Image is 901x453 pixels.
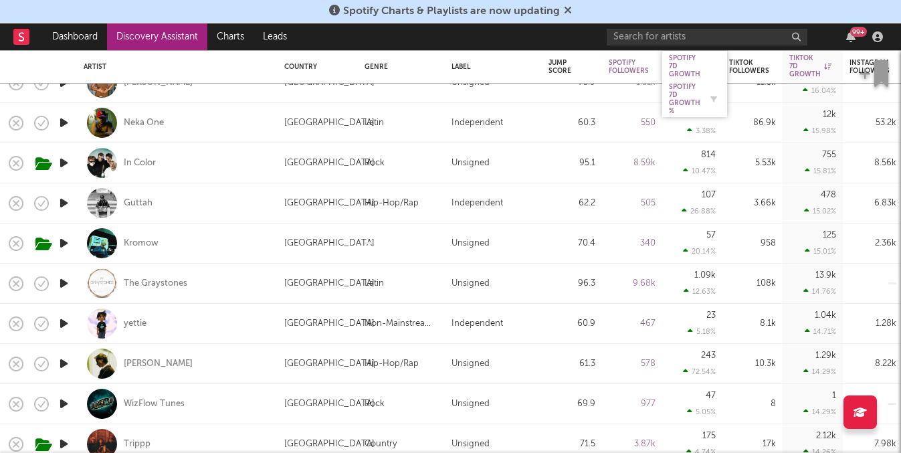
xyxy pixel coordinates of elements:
[609,195,656,211] div: 505
[729,396,776,412] div: 8
[729,236,776,252] div: 958
[805,247,836,256] div: 15.01 %
[688,327,716,336] div: 5.18 %
[452,115,503,131] div: Independent
[729,59,769,75] div: Tiktok Followers
[789,54,831,78] div: Tiktok 7D Growth
[804,207,836,215] div: 15.02 %
[821,191,836,199] div: 478
[687,126,716,135] div: 3.38 %
[548,236,595,252] div: 70.4
[832,391,836,400] div: 1
[284,396,375,412] div: [GEOGRAPHIC_DATA]
[729,316,776,332] div: 8.1k
[343,6,560,17] span: Spotify Charts & Playlists are now updating
[803,367,836,376] div: 14.29 %
[284,276,375,292] div: [GEOGRAPHIC_DATA]
[803,407,836,416] div: 14.29 %
[609,436,656,452] div: 3.87k
[823,110,836,119] div: 12k
[284,436,375,452] div: [GEOGRAPHIC_DATA]
[548,436,595,452] div: 71.5
[548,356,595,372] div: 61.3
[669,83,700,115] div: Spotify 7D Growth %
[452,316,503,332] div: Independent
[849,59,890,75] div: Instagram Followers
[849,195,896,211] div: 6.83k
[107,23,207,50] a: Discovery Assistant
[365,316,438,332] div: Non-Mainstream Electronic
[706,391,716,400] div: 47
[729,356,776,372] div: 10.3k
[124,238,159,250] a: Kromow
[124,358,193,370] a: [PERSON_NAME]
[683,247,716,256] div: 20.14 %
[284,316,375,332] div: [GEOGRAPHIC_DATA]
[706,311,716,320] div: 23
[124,438,151,450] a: Trippp
[823,231,836,240] div: 125
[729,155,776,171] div: 5.53k
[365,115,384,131] div: Latin
[706,231,716,240] div: 57
[607,29,807,46] input: Search for artists
[609,316,656,332] div: 467
[84,63,264,71] div: Artist
[365,356,419,372] div: Hip-Hop/Rap
[729,436,776,452] div: 17k
[124,398,185,410] div: WizFlow Tunes
[207,23,254,50] a: Charts
[609,236,656,252] div: 340
[284,115,375,131] div: [GEOGRAPHIC_DATA]
[609,396,656,412] div: 977
[124,318,146,330] a: yettie
[803,287,836,296] div: 14.76 %
[124,197,153,209] a: Guttah
[284,236,375,252] div: [GEOGRAPHIC_DATA]
[365,63,431,71] div: Genre
[254,23,296,50] a: Leads
[548,59,575,75] div: Jump Score
[805,167,836,175] div: 15.81 %
[849,316,896,332] div: 1.28k
[729,276,776,292] div: 108k
[452,195,503,211] div: Independent
[701,151,716,159] div: 814
[609,115,656,131] div: 550
[849,155,896,171] div: 8.56k
[702,432,716,440] div: 175
[609,59,649,75] div: Spotify Followers
[669,54,700,78] div: Spotify 7D Growth
[849,436,896,452] div: 7.98k
[849,115,896,131] div: 53.2k
[124,278,187,290] a: The Graystones
[284,63,344,71] div: Country
[846,31,856,42] button: 99+
[803,126,836,135] div: 15.98 %
[729,195,776,211] div: 3.66k
[849,236,896,252] div: 2.36k
[687,407,716,416] div: 5.05 %
[701,351,716,360] div: 243
[452,436,490,452] div: Unsigned
[822,151,836,159] div: 755
[548,115,595,131] div: 60.3
[609,276,656,292] div: 9.68k
[707,92,720,106] button: Filter by Spotify 7D Growth %
[365,396,385,412] div: Rock
[682,207,716,215] div: 26.88 %
[124,117,164,129] a: Neka One
[284,155,375,171] div: [GEOGRAPHIC_DATA]
[452,155,490,171] div: Unsigned
[124,157,156,169] div: In Color
[452,236,490,252] div: Unsigned
[850,27,867,37] div: 99 +
[683,367,716,376] div: 72.54 %
[805,327,836,336] div: 14.71 %
[452,63,528,71] div: Label
[284,195,375,211] div: [GEOGRAPHIC_DATA]
[284,356,375,372] div: [GEOGRAPHIC_DATA]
